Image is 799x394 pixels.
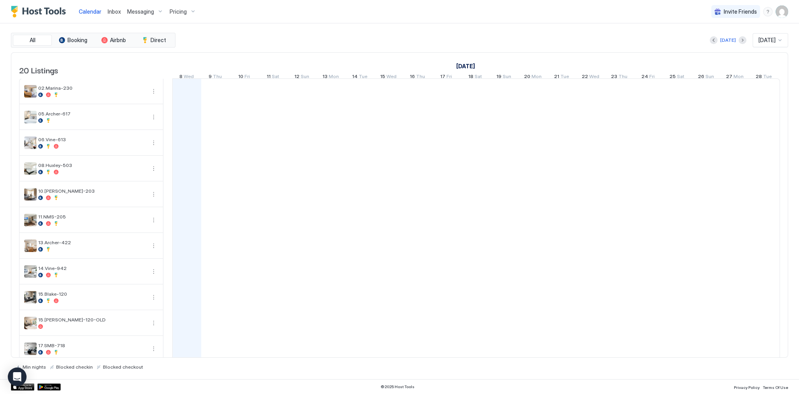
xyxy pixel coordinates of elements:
[38,240,146,245] span: 13.Archer-422
[763,385,788,390] span: Terms Of Use
[213,73,222,82] span: Thu
[734,385,760,390] span: Privacy Policy
[531,73,542,82] span: Mon
[179,73,182,82] span: 8
[589,73,599,82] span: Wed
[710,36,718,44] button: Previous month
[149,215,158,225] button: More options
[265,72,281,83] a: October 11, 2025
[733,73,744,82] span: Mon
[380,73,385,82] span: 15
[359,73,367,82] span: Tue
[37,383,61,390] div: Google Play Store
[496,73,501,82] span: 19
[267,73,271,82] span: 11
[149,267,158,276] div: menu
[79,7,101,16] a: Calendar
[79,8,101,15] span: Calendar
[149,344,158,353] button: More options
[108,7,121,16] a: Inbox
[11,383,34,390] div: App Store
[149,241,158,250] button: More options
[24,111,37,123] div: listing image
[56,364,93,370] span: Blocked checkin
[24,317,37,329] div: listing image
[321,72,341,83] a: October 13, 2025
[763,7,772,16] div: menu
[329,73,339,82] span: Mon
[554,73,559,82] span: 21
[408,72,427,83] a: October 16, 2025
[236,72,252,83] a: October 10, 2025
[466,72,484,83] a: October 18, 2025
[207,72,224,83] a: October 9, 2025
[149,215,158,225] div: menu
[38,137,146,142] span: 06.Vine-613
[209,73,212,82] span: 9
[522,72,544,83] a: October 20, 2025
[440,73,445,82] span: 17
[611,73,617,82] span: 23
[149,138,158,147] button: More options
[149,112,158,122] div: menu
[754,72,774,83] a: October 28, 2025
[149,164,158,173] div: menu
[560,73,569,82] span: Tue
[272,73,279,82] span: Sat
[696,72,716,83] a: October 26, 2025
[724,8,757,15] span: Invite Friends
[758,37,776,44] span: [DATE]
[378,72,399,83] a: October 15, 2025
[149,190,158,199] div: menu
[149,87,158,96] div: menu
[301,73,309,82] span: Sun
[734,383,760,391] a: Privacy Policy
[135,35,174,46] button: Direct
[705,73,714,82] span: Sun
[24,214,37,226] div: listing image
[454,60,477,72] a: October 1, 2025
[756,73,762,82] span: 28
[580,72,601,83] a: October 22, 2025
[238,73,243,82] span: 10
[38,111,146,117] span: 05.Archer-617
[151,37,166,44] span: Direct
[149,164,158,173] button: More options
[640,72,657,83] a: October 24, 2025
[149,190,158,199] button: More options
[110,37,126,44] span: Airbnb
[149,293,158,302] div: menu
[763,383,788,391] a: Terms Of Use
[294,73,299,82] span: 12
[641,73,648,82] span: 24
[438,72,454,83] a: October 17, 2025
[38,265,146,271] span: 14.Vine-942
[149,87,158,96] button: More options
[38,162,146,168] span: 08.Huxley-503
[8,367,27,386] div: Open Intercom Messenger
[38,85,146,91] span: 02.Marina-230
[38,214,146,220] span: 11.NMS-205
[11,6,69,18] a: Host Tools Logo
[170,8,187,15] span: Pricing
[30,37,35,44] span: All
[127,8,154,15] span: Messaging
[149,138,158,147] div: menu
[381,384,415,389] span: © 2025 Host Tools
[24,291,37,303] div: listing image
[149,318,158,328] button: More options
[322,73,328,82] span: 13
[677,73,684,82] span: Sat
[24,240,37,252] div: listing image
[386,73,397,82] span: Wed
[726,73,732,82] span: 27
[244,73,250,82] span: Fri
[649,73,655,82] span: Fri
[149,293,158,302] button: More options
[177,72,196,83] a: October 8, 2025
[24,85,37,98] div: listing image
[24,265,37,278] div: listing image
[668,72,686,83] a: October 25, 2025
[446,73,452,82] span: Fri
